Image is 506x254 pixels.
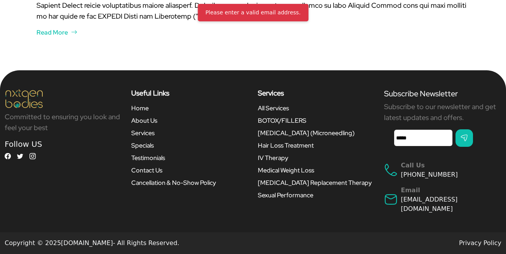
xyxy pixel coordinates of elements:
a: [MEDICAL_DATA] (Microneedling) [258,129,375,138]
div: Call Us [401,161,458,170]
a: About Us [131,116,249,125]
a: Specials [131,141,249,150]
a: [DOMAIN_NAME] [61,239,113,247]
a: [MEDICAL_DATA] Replacement Therapy [258,178,375,188]
a: BOTOX/FILLERS [258,116,375,125]
h5: Subscribe Newsletter [384,89,501,98]
a: Hair Loss Treatment [258,141,375,150]
a: Privacy Policy [459,239,501,247]
a: IV Therapy [258,153,375,163]
img: mail-icon [384,163,398,177]
img: mail-icon [384,193,398,206]
a: Read More [37,28,470,37]
a: [PHONE_NUMBER] [401,171,458,178]
a: Home [131,104,249,113]
h5: Services [258,89,375,97]
a: Sexual Performance [258,191,375,200]
img: logo [5,89,43,109]
input: Submit [456,129,473,147]
a: Medical Weight Loss [258,166,375,175]
p: Subscribe to our newsletter and get latest updates and offers. [384,101,501,123]
a: All Services [258,104,375,113]
div: Please enter a valid email address. [198,4,308,21]
a: Services [131,129,249,138]
h5: Useful Links [131,89,249,97]
p: Copyright © 2025 - All Rights Reserved. [5,238,179,248]
a: Cancellation & No-Show Policy [131,178,249,188]
a: [EMAIL_ADDRESS][DOMAIN_NAME] [401,196,457,212]
a: Testimonials [131,153,249,163]
a: Contact Us [131,166,249,175]
h5: Follow US [5,139,122,149]
p: Committed to ensuring you look and feel your best [5,111,122,133]
div: Email [401,186,501,195]
input: Enter your Email * [394,130,452,146]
